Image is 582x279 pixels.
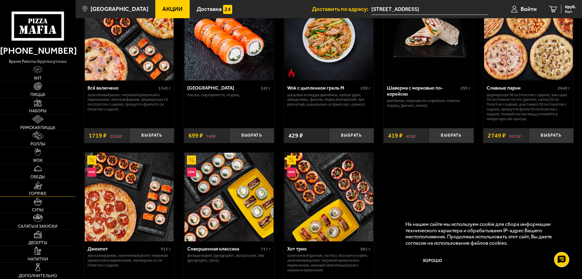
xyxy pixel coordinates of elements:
img: Новинка [187,168,196,177]
a: АкционныйНовинкаХот трио [284,153,374,241]
img: Новинка [287,168,296,177]
img: Хот трио [284,153,373,241]
span: [GEOGRAPHIC_DATA] [91,6,148,12]
button: Выбрать [429,128,474,143]
img: Совершенная классика [184,153,273,241]
span: Обеды [30,175,45,179]
span: 419 ₽ [388,133,403,139]
p: лосось, Сыр креметте, огурец. [187,93,271,97]
a: АкционныйНовинкаДжекпот [84,153,174,241]
span: 1719 ₽ [89,133,107,139]
span: 429 ₽ [288,133,303,139]
span: 881 г [360,247,370,252]
img: Новинка [87,168,96,177]
p: Фермерская 30 см (толстое с сыром), Аль-Шам 30 см (тонкое тесто), [PERSON_NAME] 30 см (толстое с ... [487,93,570,122]
span: Напитки [28,257,48,261]
span: Дополнительно [19,274,57,278]
span: 2840 г [558,86,570,91]
div: Совершенная классика [187,246,259,252]
s: 459 ₽ [406,133,415,139]
div: Wok с цыпленком гриль M [287,85,359,91]
button: Выбрать [129,128,174,143]
s: 2256 ₽ [110,133,122,139]
img: Джекпот [85,153,174,241]
s: 749 ₽ [206,133,216,139]
span: Горячее [29,192,46,196]
span: 242 г [261,86,271,91]
span: Римская пицца [20,126,55,130]
div: Славные парни [487,85,556,91]
img: 15daf4d41897b9f0e9f617042186c801.svg [223,5,232,14]
button: Выбрать [529,128,573,143]
p: Эби Калифорния, Запечённый ролл с тигровой креветкой и пармезаном, Пепперони 25 см (толстое с сыр... [88,253,171,268]
div: [GEOGRAPHIC_DATA] [187,85,259,91]
div: Шаверма с морковью по-корейски [387,85,459,97]
span: Десерты [28,241,47,245]
span: 915 г [161,247,171,252]
p: шашлык из бедра цыплёнка, лапша удон, овощи микс, фасоль, перец болгарский, лук репчатый, шашлычн... [287,93,371,107]
img: Акционный [87,155,96,165]
s: 3875 ₽ [509,133,521,139]
div: Джекпот [88,246,160,252]
p: Филадельфия, [GEOGRAPHIC_DATA] в угре, Эби [GEOGRAPHIC_DATA]. [187,253,271,263]
span: Наборы [29,109,46,113]
div: Всё включено [88,85,157,91]
span: 2749 ₽ [488,133,506,139]
span: Пицца [30,93,45,97]
span: 699 ₽ [188,133,203,139]
span: Роллы [30,142,45,146]
span: 0 шт. [565,10,576,13]
button: Выбрать [329,128,374,143]
img: Акционный [287,155,296,165]
span: Войти [521,6,537,12]
span: Доставить по адресу: [312,6,371,12]
p: цыпленок, морковь по-корейски, томаты, огурец, [PERSON_NAME]. [387,98,470,108]
p: Запеченный [PERSON_NAME] с лососем и угрём, Запечённый ролл с тигровой креветкой и пармезаном, Не... [287,253,371,273]
span: 0 руб. [565,5,576,9]
span: 230 г [360,86,370,91]
p: На нашем сайте мы используем cookie для сбора информации технического характера и обрабатываем IP... [405,221,564,246]
button: Выбрать [229,128,274,143]
span: Супы [32,208,43,212]
p: Запечённый ролл с тигровой креветкой и пармезаном, Эби Калифорния, Фермерская 25 см (толстое с сы... [88,93,171,112]
span: Салаты и закуски [18,224,57,229]
span: Хит [34,76,42,80]
a: АкционныйНовинкаСовершенная классика [184,153,274,241]
img: Акционный [187,155,196,165]
button: Хорошо [405,252,460,270]
span: Россия, Санкт-Петербург, улица Нахимова, 11 [371,4,488,15]
span: 1345 г [158,86,171,91]
span: Доставка [197,6,222,12]
input: Ваш адрес доставки [371,4,488,15]
span: WOK [33,158,43,163]
span: Акции [162,6,183,12]
span: 717 г [261,247,271,252]
img: Острое блюдо [287,69,296,78]
span: 295 г [460,86,470,91]
div: Хот трио [287,246,359,252]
